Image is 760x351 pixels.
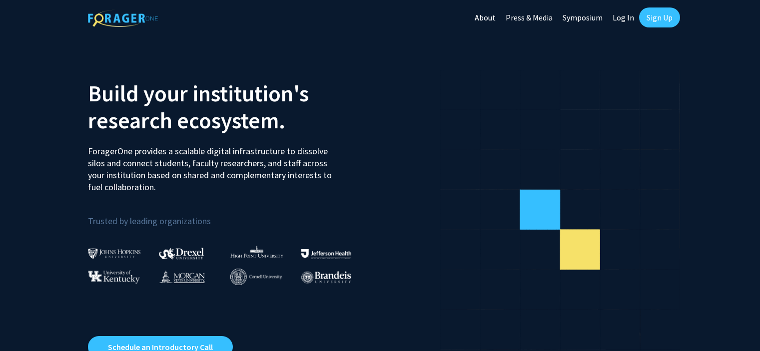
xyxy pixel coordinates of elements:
[88,138,339,193] p: ForagerOne provides a scalable digital infrastructure to dissolve silos and connect students, fac...
[230,246,283,258] img: High Point University
[88,248,141,259] img: Johns Hopkins University
[88,9,158,27] img: ForagerOne Logo
[639,7,680,27] a: Sign Up
[88,80,373,134] h2: Build your institution's research ecosystem.
[159,248,204,259] img: Drexel University
[159,270,205,283] img: Morgan State University
[88,270,140,284] img: University of Kentucky
[301,271,351,284] img: Brandeis University
[88,201,373,229] p: Trusted by leading organizations
[301,249,351,259] img: Thomas Jefferson University
[230,269,282,285] img: Cornell University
